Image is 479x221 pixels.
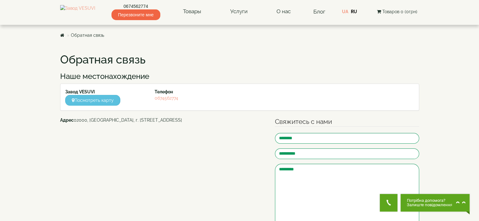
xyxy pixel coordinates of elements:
legend: Свяжитесь с нами [275,117,419,127]
a: 0674562774 [111,3,160,9]
b: Адрес [60,118,74,123]
a: RU [351,9,357,14]
button: Get Call button [380,194,397,212]
span: Потрібна допомога? [407,198,453,203]
a: Блог [313,8,325,15]
a: О нас [270,4,297,19]
a: Товары [177,4,208,19]
span: Перезвоните мне [111,9,160,20]
h3: Наше местонахождение [60,72,419,80]
a: UA [342,9,348,14]
span: Залиште повідомлення [407,203,453,207]
h1: Обратная связь [60,53,419,66]
address: 02000, [GEOGRAPHIC_DATA], г. [STREET_ADDRESS] [60,117,266,123]
a: 0674562774 [155,96,178,101]
a: Посмотреть карту [65,95,120,106]
span: Товаров 0 (0грн) [382,9,417,14]
strong: Телефон [155,89,173,94]
a: Обратная связь [71,33,104,38]
button: Товаров 0 (0грн) [375,8,419,15]
strong: Завод VESUVI [65,89,95,94]
button: Chat button [401,194,470,212]
a: Услуги [224,4,254,19]
img: Завод VESUVI [60,5,95,18]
